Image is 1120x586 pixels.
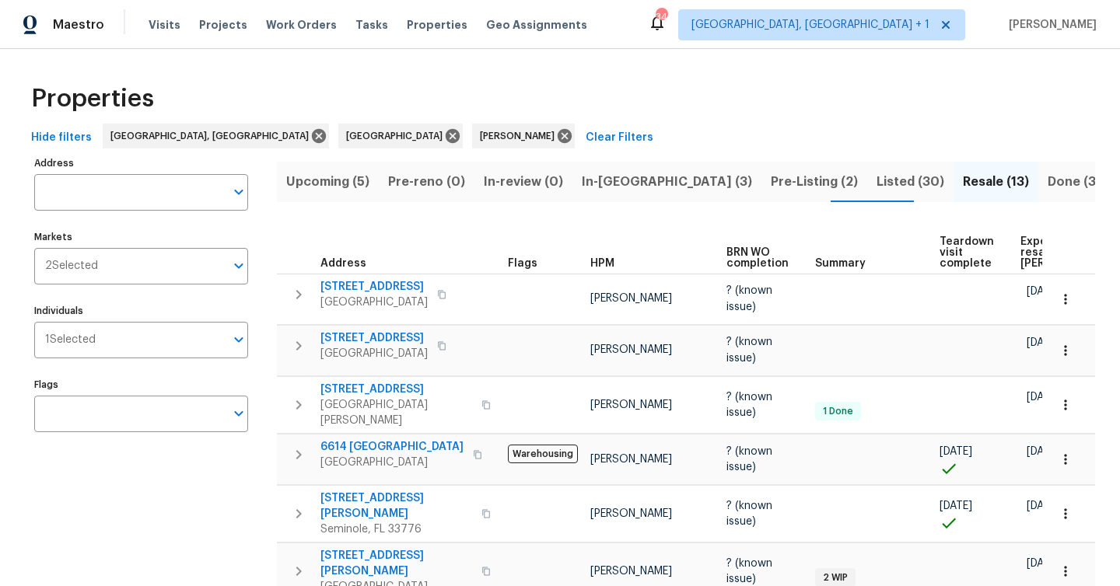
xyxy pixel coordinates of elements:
[590,454,672,465] span: [PERSON_NAME]
[228,403,250,424] button: Open
[771,171,858,193] span: Pre-Listing (2)
[228,255,250,277] button: Open
[817,405,859,418] span: 1 Done
[228,329,250,351] button: Open
[590,399,672,410] span: [PERSON_NAME]
[1027,446,1059,457] span: [DATE]
[582,171,752,193] span: In-[GEOGRAPHIC_DATA] (3)
[346,128,449,144] span: [GEOGRAPHIC_DATA]
[726,247,789,269] span: BRN WO completion
[53,17,104,33] span: Maestro
[34,232,248,242] label: Markets
[1027,337,1059,348] span: [DATE]
[31,91,154,106] span: Properties
[508,258,537,269] span: Flags
[877,171,944,193] span: Listed (30)
[320,279,428,295] span: [STREET_ADDRESS]
[726,392,772,418] span: ? (known issue)
[266,17,337,33] span: Work Orders
[726,501,772,527] span: ? (known issue)
[484,171,563,193] span: In-review (0)
[338,124,463,148] div: [GEOGRAPHIC_DATA]
[320,521,472,537] span: Seminole, FL 33776
[320,455,464,470] span: [GEOGRAPHIC_DATA]
[1027,392,1059,403] span: [DATE]
[320,258,366,269] span: Address
[320,382,472,397] span: [STREET_ADDRESS]
[355,19,388,30] span: Tasks
[320,330,428,346] span: [STREET_ADDRESS]
[815,258,866,269] span: Summary
[691,17,929,33] span: [GEOGRAPHIC_DATA], [GEOGRAPHIC_DATA] + 1
[472,124,575,148] div: [PERSON_NAME]
[149,17,180,33] span: Visits
[34,380,248,389] label: Flags
[486,17,587,33] span: Geo Assignments
[817,571,854,584] span: 2 WIP
[320,490,472,521] span: [STREET_ADDRESS][PERSON_NAME]
[579,124,660,152] button: Clear Filters
[726,446,772,473] span: ? (known issue)
[590,344,672,355] span: [PERSON_NAME]
[726,285,772,312] span: ? (known issue)
[586,128,653,148] span: Clear Filters
[590,566,672,577] span: [PERSON_NAME]
[25,124,98,152] button: Hide filters
[228,181,250,203] button: Open
[388,171,465,193] span: Pre-reno (0)
[45,260,98,273] span: 2 Selected
[726,558,772,584] span: ? (known issue)
[34,159,248,168] label: Address
[1027,286,1059,297] span: [DATE]
[1048,171,1118,193] span: Done (303)
[110,128,315,144] span: [GEOGRAPHIC_DATA], [GEOGRAPHIC_DATA]
[590,258,614,269] span: HPM
[963,171,1029,193] span: Resale (13)
[103,124,329,148] div: [GEOGRAPHIC_DATA], [GEOGRAPHIC_DATA]
[1027,558,1059,569] span: [DATE]
[45,333,96,347] span: 1 Selected
[480,128,561,144] span: [PERSON_NAME]
[508,445,578,463] span: Warehousing
[726,337,772,363] span: ? (known issue)
[320,295,428,310] span: [GEOGRAPHIC_DATA]
[407,17,467,33] span: Properties
[940,446,972,457] span: [DATE]
[34,306,248,316] label: Individuals
[286,171,369,193] span: Upcoming (5)
[31,128,92,148] span: Hide filters
[320,346,428,361] span: [GEOGRAPHIC_DATA]
[1020,236,1108,269] span: Expected resale [PERSON_NAME]
[199,17,247,33] span: Projects
[320,548,472,579] span: [STREET_ADDRESS][PERSON_NAME]
[590,293,672,304] span: [PERSON_NAME]
[940,236,994,269] span: Teardown visit complete
[1003,17,1097,33] span: [PERSON_NAME]
[320,439,464,455] span: 6614 [GEOGRAPHIC_DATA]
[590,508,672,519] span: [PERSON_NAME]
[940,501,972,511] span: [DATE]
[1027,501,1059,511] span: [DATE]
[656,9,667,25] div: 34
[320,397,472,428] span: [GEOGRAPHIC_DATA][PERSON_NAME]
